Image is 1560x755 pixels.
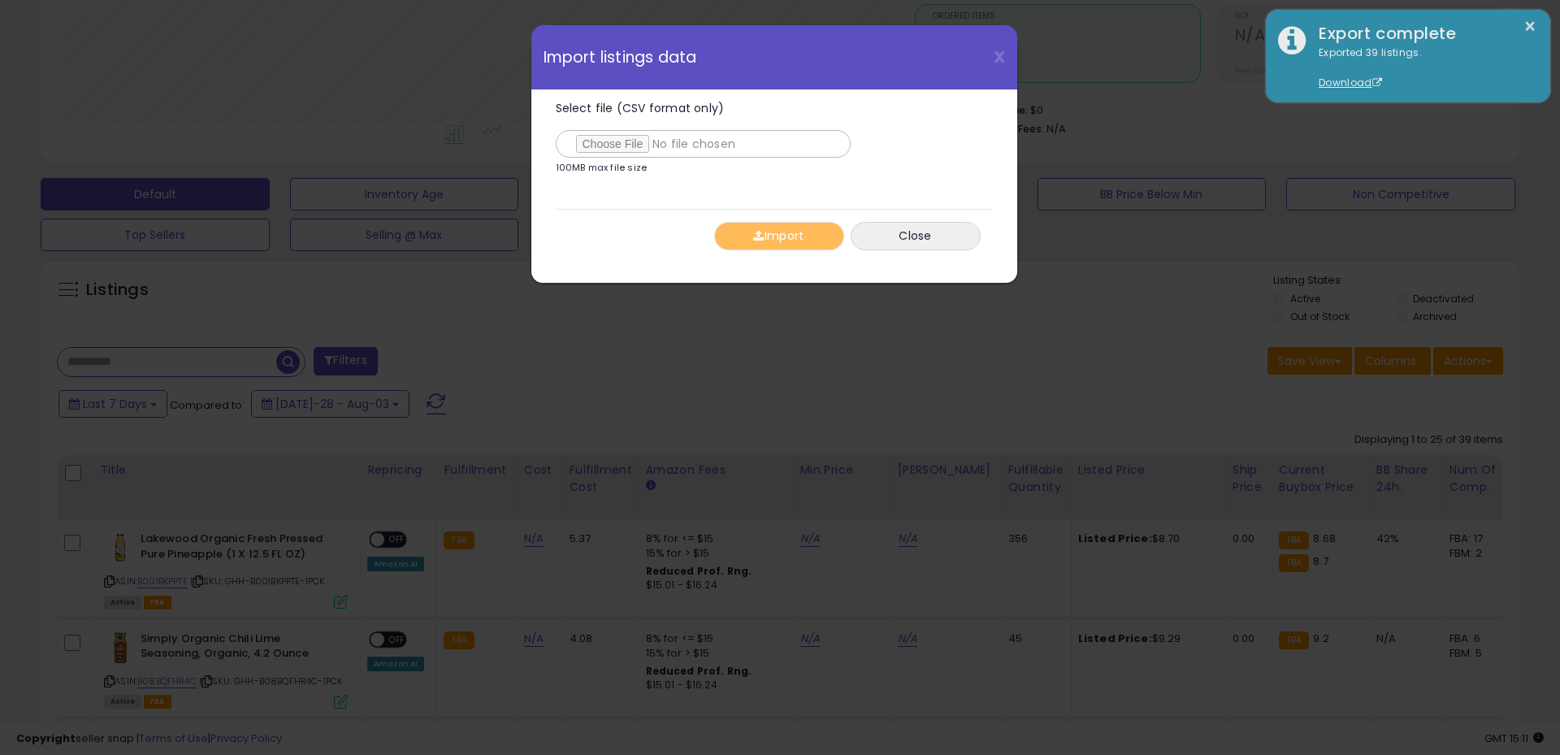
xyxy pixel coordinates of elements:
[556,163,648,172] p: 100MB max file size
[1306,22,1538,46] div: Export complete
[994,46,1005,68] span: X
[851,222,981,250] button: Close
[556,100,725,116] span: Select file (CSV format only)
[544,50,697,65] span: Import listings data
[714,222,844,250] button: Import
[1306,46,1538,91] div: Exported 39 listings.
[1523,16,1536,37] button: ×
[1319,76,1382,89] a: Download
